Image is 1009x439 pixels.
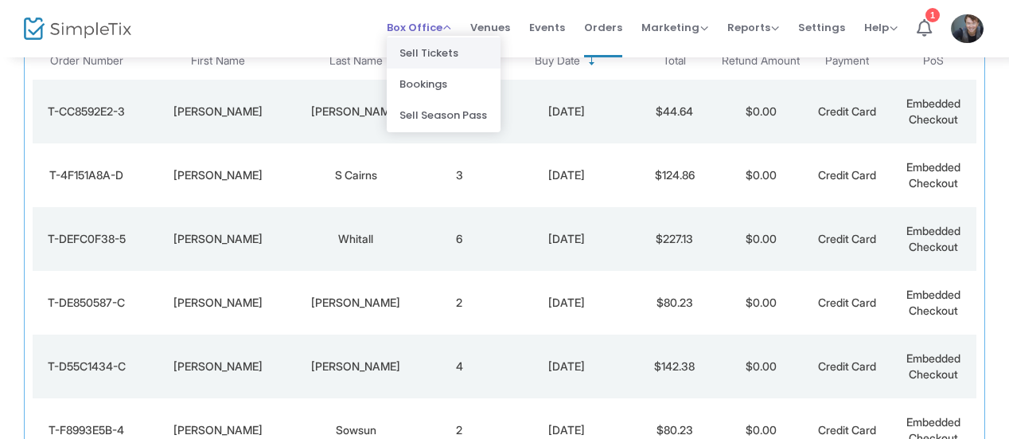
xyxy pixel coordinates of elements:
[718,271,804,335] td: $0.00
[299,422,412,438] div: Sowsun
[191,54,245,68] span: First Name
[864,20,898,35] span: Help
[387,20,451,35] span: Box Office
[632,42,718,80] th: Total
[586,55,598,68] span: Sortable
[818,359,876,373] span: Credit Card
[37,359,136,374] div: T-D55C1434-C
[387,100,501,131] li: Sell Season Pass
[906,96,960,126] span: Embedded Checkout
[144,167,291,183] div: Alexander
[299,359,412,374] div: Ellison
[470,7,510,48] span: Venues
[37,104,136,120] div: T-CC8592E2-3
[529,7,565,48] span: Events
[632,80,718,143] td: $44.64
[416,335,502,398] td: 4
[416,143,502,207] td: 3
[416,207,502,271] td: 6
[144,422,291,438] div: Michael
[37,295,136,311] div: T-DE850587-C
[37,422,136,438] div: T-F8993E5B-4
[37,231,136,247] div: T-DEFC0F38-5
[718,335,804,398] td: $0.00
[906,288,960,317] span: Embedded Checkout
[387,69,501,100] li: Bookings
[506,104,627,120] div: 2025-08-16
[906,160,960,190] span: Embedded Checkout
[144,231,291,247] div: Cheri
[506,295,627,311] div: 2025-08-16
[727,20,779,35] span: Reports
[144,104,291,120] div: Kelly
[906,351,960,381] span: Embedded Checkout
[50,54,123,68] span: Order Number
[506,359,627,374] div: 2025-08-16
[329,54,383,68] span: Last Name
[798,7,845,48] span: Settings
[718,143,804,207] td: $0.00
[818,168,876,182] span: Credit Card
[641,20,708,35] span: Marketing
[299,231,412,247] div: Whitall
[144,295,291,311] div: Linda
[506,231,627,247] div: 2025-08-16
[632,271,718,335] td: $80.23
[925,8,940,22] div: 1
[923,54,944,68] span: PoS
[632,143,718,207] td: $124.86
[818,104,876,118] span: Credit Card
[825,54,869,68] span: Payment
[299,295,412,311] div: Oakes
[535,54,580,68] span: Buy Date
[416,271,502,335] td: 2
[144,359,291,374] div: Dora-Ann
[37,167,136,183] div: T-4F151A8A-D
[387,37,501,69] li: Sell Tickets
[818,296,876,309] span: Credit Card
[632,207,718,271] td: $227.13
[584,7,622,48] span: Orders
[632,335,718,398] td: $142.38
[299,167,412,183] div: S Cairns
[718,207,804,271] td: $0.00
[718,42,804,80] th: Refund Amount
[906,224,960,253] span: Embedded Checkout
[818,423,876,437] span: Credit Card
[818,232,876,245] span: Credit Card
[718,80,804,143] td: $0.00
[299,104,412,120] div: Shackelton
[506,422,627,438] div: 2025-08-16
[506,167,627,183] div: 2025-08-16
